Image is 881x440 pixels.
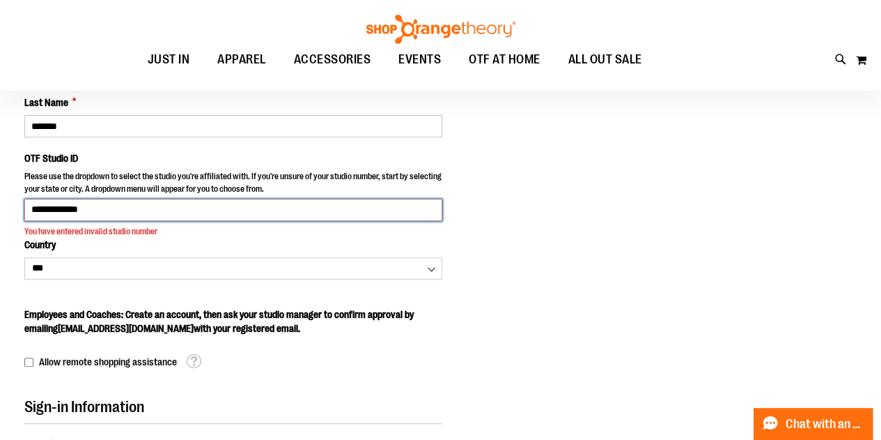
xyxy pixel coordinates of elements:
[786,418,864,431] span: Chat with an Expert
[24,309,414,334] span: Employees and Coaches: Create an account, then ask your studio manager to confirm approval by ema...
[364,15,517,44] img: Shop Orangetheory
[24,398,144,416] span: Sign-in Information
[24,171,442,198] p: Please use the dropdown to select the studio you're affiliated with. If you're unsure of your stu...
[24,96,68,109] span: Last Name
[217,44,266,75] span: APPAREL
[568,44,642,75] span: ALL OUT SALE
[398,44,441,75] span: EVENTS
[24,153,78,164] span: OTF Studio ID
[39,356,177,367] span: Allow remote shopping assistance
[148,44,190,75] span: JUST IN
[24,239,56,250] span: Country
[24,226,442,238] div: You have entered invalid studio number
[469,44,540,75] span: OTF AT HOME
[754,408,873,440] button: Chat with an Expert
[294,44,371,75] span: ACCESSORIES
